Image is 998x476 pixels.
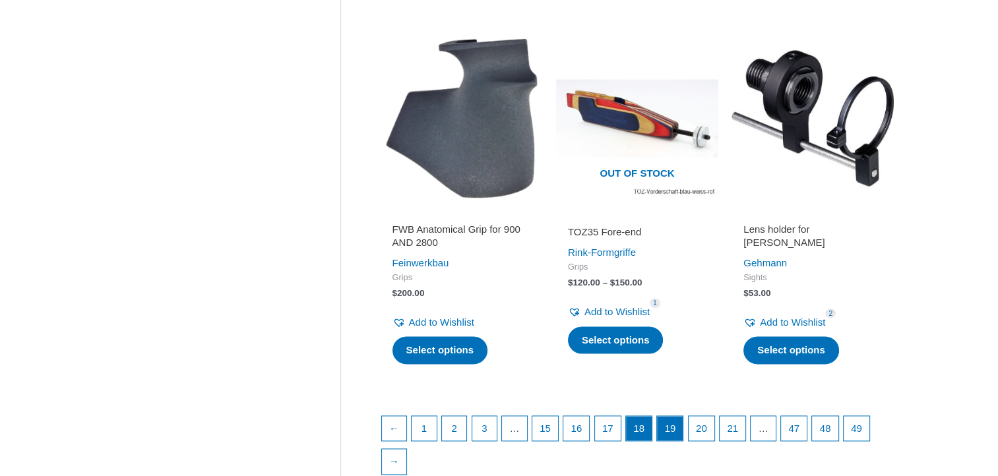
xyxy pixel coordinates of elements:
a: Page 21 [720,416,745,441]
a: Page 2 [442,416,467,441]
h2: Lens holder for [PERSON_NAME] [743,223,882,249]
a: Rink-Formgriffe [568,247,636,258]
a: Lens holder for [PERSON_NAME] [743,223,882,254]
span: … [502,416,527,441]
img: TOZ35 Fore-end [556,37,718,199]
span: Page 18 [626,416,652,441]
a: Add to Wishlist [392,313,474,332]
span: Grips [568,262,706,273]
a: TOZ35 Fore-end [568,225,706,243]
span: $ [568,278,573,287]
a: Gehmann [743,257,787,268]
a: Add to Wishlist [568,303,650,321]
a: Page 16 [563,416,589,441]
a: Select options for “FWB Anatomical Grip for 900 AND 2800” [392,336,488,364]
a: Add to Wishlist [743,313,825,332]
span: $ [743,288,749,298]
a: Page 48 [812,416,838,441]
h2: TOZ35 Fore-end [568,225,706,239]
a: ← [382,416,407,441]
iframe: Customer reviews powered by Trustpilot [392,207,531,223]
bdi: 53.00 [743,288,770,298]
h2: FWB Anatomical Grip for 900 AND 2800 [392,223,531,249]
a: Page 3 [472,416,497,441]
a: Page 47 [781,416,807,441]
span: – [602,278,608,287]
a: Select options for “TOZ35 Fore-end” [568,326,664,354]
a: Page 19 [657,416,683,441]
a: Page 1 [412,416,437,441]
a: Page 17 [595,416,621,441]
span: 1 [650,298,660,308]
span: $ [392,288,398,298]
bdi: 150.00 [610,278,642,287]
bdi: 120.00 [568,278,600,287]
a: Page 20 [689,416,714,441]
a: → [382,449,407,474]
span: Add to Wishlist [584,306,650,317]
a: Select options for “Lens holder for Iris” [743,336,839,364]
img: FWB Anatomical Grip for 800X [381,37,543,199]
span: Grips [392,272,531,283]
iframe: Customer reviews powered by Trustpilot [743,207,882,223]
span: Add to Wishlist [760,316,825,328]
span: Sights [743,272,882,283]
bdi: 200.00 [392,288,425,298]
span: Add to Wishlist [409,316,474,328]
iframe: Customer reviews powered by Trustpilot [568,207,706,223]
a: Feinwerkbau [392,257,449,268]
span: Out of stock [566,159,708,189]
a: Page 15 [532,416,558,441]
span: $ [610,278,615,287]
a: FWB Anatomical Grip for 900 AND 2800 [392,223,531,254]
span: … [751,416,776,441]
a: Page 49 [844,416,869,441]
img: Lens holder for Iris [732,37,894,199]
span: 2 [825,309,836,318]
a: Out of stock [556,37,718,199]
